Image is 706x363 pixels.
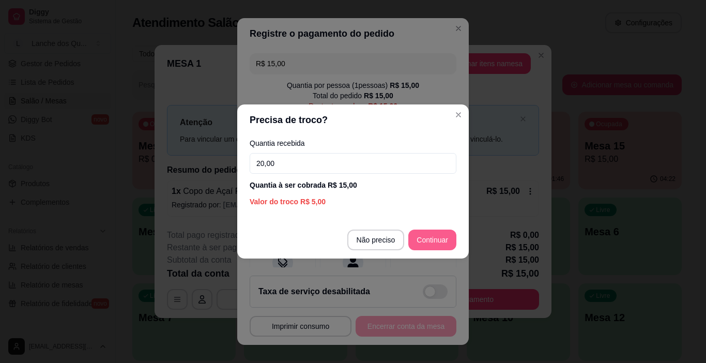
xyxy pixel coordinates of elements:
button: Continuar [408,230,456,250]
div: Valor do troco R$ 5,00 [250,196,456,207]
label: Quantia recebida [250,140,456,147]
button: Close [450,107,467,123]
header: Precisa de troco? [237,104,469,135]
button: Não preciso [347,230,405,250]
div: Quantia à ser cobrada R$ 15,00 [250,180,456,190]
